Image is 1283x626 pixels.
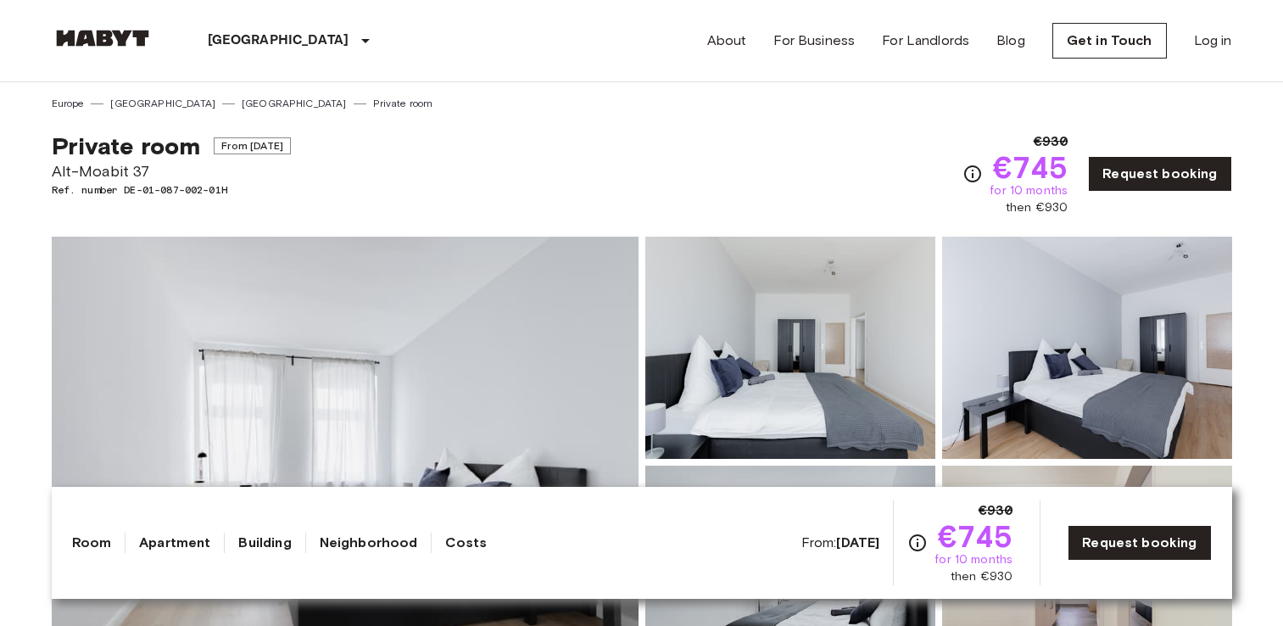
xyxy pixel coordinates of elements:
a: For Landlords [882,31,969,51]
a: Log in [1194,31,1232,51]
a: For Business [773,31,855,51]
span: From: [801,534,880,552]
a: [GEOGRAPHIC_DATA] [242,96,347,111]
span: From [DATE] [214,137,291,154]
span: Alt-Moabit 37 [52,160,291,182]
a: Costs [445,533,487,553]
a: Europe [52,96,85,111]
a: About [707,31,747,51]
span: then €930 [1006,199,1068,216]
a: Building [238,533,291,553]
img: Picture of unit DE-01-087-002-01H [942,237,1232,459]
a: Request booking [1068,525,1211,561]
img: Habyt [52,30,153,47]
a: Room [72,533,112,553]
a: [GEOGRAPHIC_DATA] [110,96,215,111]
span: for 10 months [990,182,1068,199]
span: €930 [1034,131,1068,152]
a: Neighborhood [320,533,418,553]
span: Private room [52,131,201,160]
span: €745 [993,152,1068,182]
a: Get in Touch [1052,23,1167,59]
a: Blog [996,31,1025,51]
a: Request booking [1088,156,1231,192]
svg: Check cost overview for full price breakdown. Please note that discounts apply to new joiners onl... [962,164,983,184]
span: €930 [979,500,1013,521]
img: Picture of unit DE-01-087-002-01H [645,237,935,459]
span: €745 [938,521,1013,551]
p: [GEOGRAPHIC_DATA] [208,31,349,51]
b: [DATE] [836,534,879,551]
svg: Check cost overview for full price breakdown. Please note that discounts apply to new joiners onl... [907,533,928,553]
a: Private room [373,96,433,111]
a: Apartment [139,533,210,553]
span: then €930 [951,568,1012,585]
span: for 10 months [934,551,1012,568]
span: Ref. number DE-01-087-002-01H [52,182,291,198]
